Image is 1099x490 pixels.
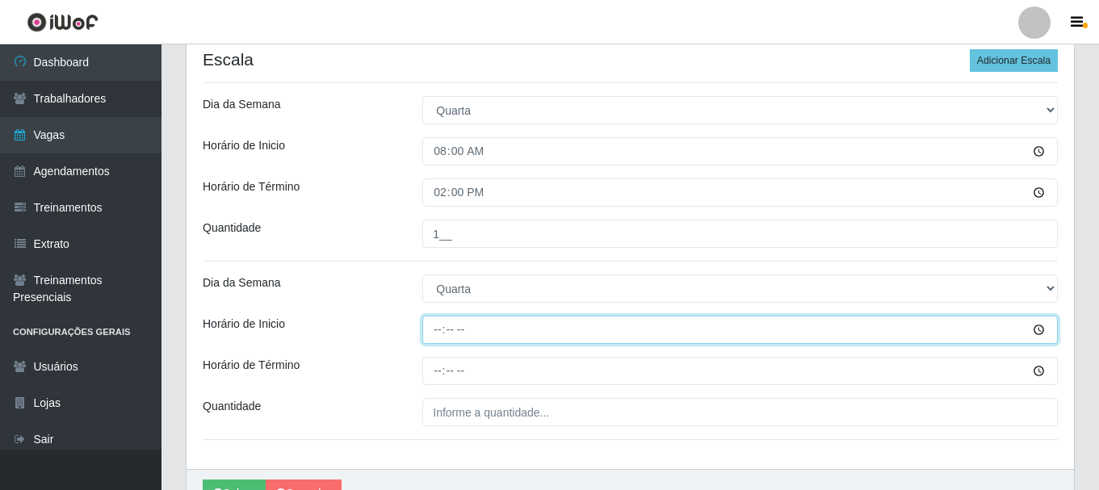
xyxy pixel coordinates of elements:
label: Quantidade [203,220,261,237]
input: 00:00 [422,316,1058,344]
input: 00:00 [422,137,1058,165]
label: Dia da Semana [203,96,281,113]
input: 00:00 [422,178,1058,207]
input: Informe a quantidade... [422,220,1058,248]
label: Horário de Inicio [203,316,285,333]
img: CoreUI Logo [27,12,99,32]
label: Dia da Semana [203,274,281,291]
label: Horário de Término [203,178,300,195]
label: Quantidade [203,398,261,415]
input: 00:00 [422,357,1058,385]
h4: Escala [203,49,1058,69]
button: Adicionar Escala [970,49,1058,72]
input: Informe a quantidade... [422,398,1058,426]
label: Horário de Término [203,357,300,374]
label: Horário de Inicio [203,137,285,154]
